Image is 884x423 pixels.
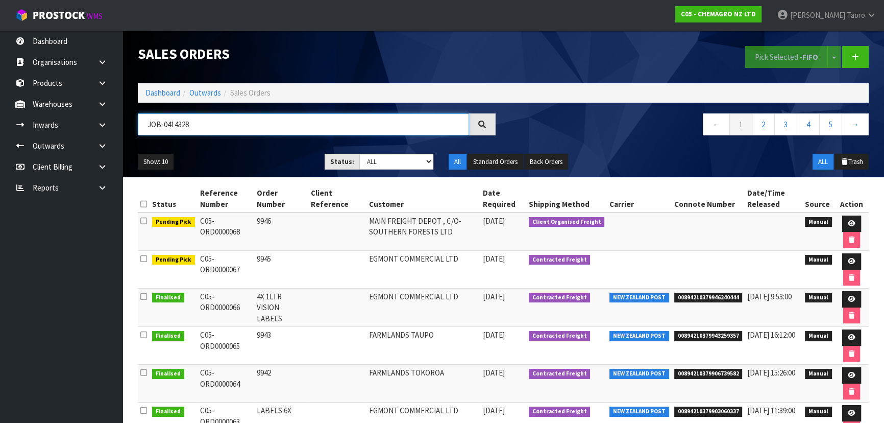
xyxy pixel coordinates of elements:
[145,88,180,98] a: Dashboard
[152,293,184,303] span: Finalised
[805,293,832,303] span: Manual
[524,154,568,170] button: Back Orders
[449,154,466,170] button: All
[703,113,730,135] a: ←
[674,407,743,417] span: 00894210379903060337
[834,185,869,213] th: Action
[152,407,184,417] span: Finalised
[198,213,254,251] td: C05-ORD0000068
[609,407,669,417] span: NEW ZEALAND POST
[674,369,743,379] span: 00894210379906739582
[674,331,743,341] span: 00894210379943259357
[366,251,480,289] td: EGMONT COMMERCIAL LTD
[511,113,869,138] nav: Page navigation
[609,293,669,303] span: NEW ZEALAND POST
[483,330,505,340] span: [DATE]
[607,185,672,213] th: Carrier
[674,293,743,303] span: 00894210379946240444
[802,52,818,62] strong: FIFO
[150,185,198,213] th: Status
[366,365,480,403] td: FARMLANDS TOKOROA
[366,213,480,251] td: MAIN FREIGHT DEPOT , C/O- SOUTHERN FORESTS LTD
[842,113,869,135] a: →
[805,217,832,227] span: Manual
[483,216,505,226] span: [DATE]
[819,113,842,135] a: 5
[198,365,254,403] td: C05-ORD0000064
[675,6,762,22] a: C05 - CHEMAGRO NZ LTD
[609,331,669,341] span: NEW ZEALAND POST
[138,113,469,135] input: Search sales orders
[254,327,308,365] td: 9943
[729,113,752,135] a: 1
[745,46,828,68] button: Pick Selected -FIFO
[752,113,775,135] a: 2
[254,251,308,289] td: 9945
[834,154,869,170] button: Trash
[254,185,308,213] th: Order Number
[138,154,174,170] button: Show: 10
[152,217,195,227] span: Pending Pick
[152,255,195,265] span: Pending Pick
[747,330,795,340] span: [DATE] 16:12:00
[366,289,480,327] td: EGMONT COMMERCIAL LTD
[330,157,354,166] strong: Status:
[254,365,308,403] td: 9942
[15,9,28,21] img: cube-alt.png
[308,185,366,213] th: Client Reference
[33,9,85,22] span: ProStock
[747,368,795,378] span: [DATE] 15:26:00
[526,185,607,213] th: Shipping Method
[747,406,795,415] span: [DATE] 11:39:00
[152,331,184,341] span: Finalised
[138,46,496,61] h1: Sales Orders
[366,185,480,213] th: Customer
[529,407,591,417] span: Contracted Freight
[529,217,605,227] span: Client Organised Freight
[797,113,820,135] a: 4
[483,292,505,301] span: [DATE]
[366,327,480,365] td: FARMLANDS TAUPO
[681,10,756,18] strong: C05 - CHEMAGRO NZ LTD
[254,213,308,251] td: 9946
[529,293,591,303] span: Contracted Freight
[198,185,254,213] th: Reference Number
[805,407,832,417] span: Manual
[483,254,505,264] span: [DATE]
[468,154,523,170] button: Standard Orders
[813,154,833,170] button: ALL
[805,369,832,379] span: Manual
[230,88,271,98] span: Sales Orders
[87,11,103,21] small: WMS
[189,88,221,98] a: Outwards
[152,369,184,379] span: Finalised
[529,331,591,341] span: Contracted Freight
[529,369,591,379] span: Contracted Freight
[672,185,745,213] th: Connote Number
[745,185,802,213] th: Date/Time Released
[802,185,834,213] th: Source
[198,289,254,327] td: C05-ORD0000066
[774,113,797,135] a: 3
[805,331,832,341] span: Manual
[790,10,845,20] span: [PERSON_NAME]
[609,369,669,379] span: NEW ZEALAND POST
[805,255,832,265] span: Manual
[480,185,526,213] th: Date Required
[198,251,254,289] td: C05-ORD0000067
[483,368,505,378] span: [DATE]
[483,406,505,415] span: [DATE]
[529,255,591,265] span: Contracted Freight
[198,327,254,365] td: C05-ORD0000065
[847,10,865,20] span: Taoro
[747,292,792,301] span: [DATE] 9:53:00
[254,289,308,327] td: 4X 1LTR VISION LABELS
